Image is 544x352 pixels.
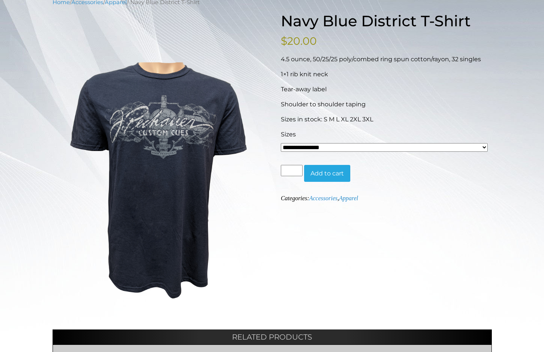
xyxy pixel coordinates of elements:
p: 1×1 rib knit neck [281,70,492,79]
span: $ [281,35,287,47]
img: navy-blue.png [53,21,264,303]
p: 4.5 ounce, 50/25/25 poly/combed ring spun cotton/rayon, 32 singles [281,55,492,64]
a: Accessories [309,195,338,201]
bdi: 20.00 [281,35,317,47]
h2: Related products [53,329,492,344]
span: Sizes [281,131,296,138]
h1: Navy Blue District T-Shirt [281,12,492,30]
p: Sizes in stock: S M L XL 2XL 3XL [281,115,492,124]
input: Product quantity [281,165,303,176]
button: Add to cart [304,165,350,182]
span: Categories: , [281,195,358,201]
a: Apparel [339,195,358,201]
p: Shoulder to shoulder taping [281,100,492,109]
p: Tear-away label [281,85,492,94]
